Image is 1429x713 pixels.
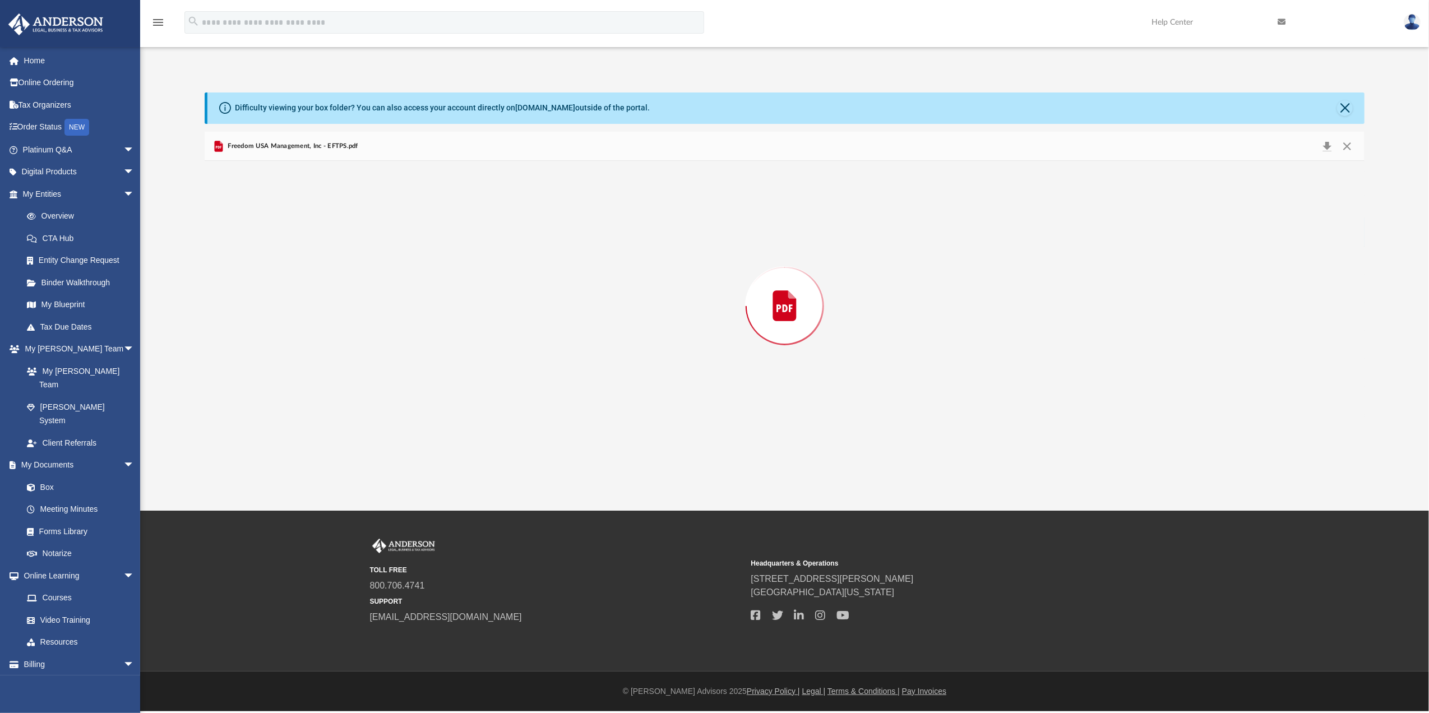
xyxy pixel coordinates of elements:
[902,687,946,696] a: Pay Invoices
[16,498,146,521] a: Meeting Minutes
[16,205,151,228] a: Overview
[16,249,151,272] a: Entity Change Request
[205,132,1365,451] div: Preview
[751,558,1125,568] small: Headquarters & Operations
[8,183,151,205] a: My Entitiesarrow_drop_down
[16,360,140,396] a: My [PERSON_NAME] Team
[16,631,146,654] a: Resources
[187,15,200,27] i: search
[123,138,146,161] span: arrow_drop_down
[5,13,107,35] img: Anderson Advisors Platinum Portal
[16,476,140,498] a: Box
[16,432,146,454] a: Client Referrals
[8,72,151,94] a: Online Ordering
[370,565,743,575] small: TOLL FREE
[123,183,146,206] span: arrow_drop_down
[16,271,151,294] a: Binder Walkthrough
[8,94,151,116] a: Tax Organizers
[8,454,146,476] a: My Documentsarrow_drop_down
[16,520,140,543] a: Forms Library
[8,138,151,161] a: Platinum Q&Aarrow_drop_down
[1337,100,1353,116] button: Close
[8,116,151,139] a: Order StatusNEW
[123,454,146,477] span: arrow_drop_down
[751,587,895,597] a: [GEOGRAPHIC_DATA][US_STATE]
[8,653,151,675] a: Billingarrow_drop_down
[140,686,1429,697] div: © [PERSON_NAME] Advisors 2025
[747,687,800,696] a: Privacy Policy |
[1337,138,1357,154] button: Close
[8,338,146,360] a: My [PERSON_NAME] Teamarrow_drop_down
[16,609,140,631] a: Video Training
[8,49,151,72] a: Home
[370,596,743,606] small: SUPPORT
[123,564,146,587] span: arrow_drop_down
[370,581,425,590] a: 800.706.4741
[123,161,146,184] span: arrow_drop_down
[225,141,358,151] span: Freedom USA Management, Inc - EFTPS.pdf
[1317,138,1337,154] button: Download
[235,102,650,114] div: Difficulty viewing your box folder? You can also access your account directly on outside of the p...
[827,687,900,696] a: Terms & Conditions |
[802,687,826,696] a: Legal |
[16,316,151,338] a: Tax Due Dates
[370,612,522,622] a: [EMAIL_ADDRESS][DOMAIN_NAME]
[16,294,146,316] a: My Blueprint
[64,119,89,136] div: NEW
[151,16,165,29] i: menu
[123,338,146,361] span: arrow_drop_down
[515,103,575,112] a: [DOMAIN_NAME]
[8,675,151,698] a: Events Calendar
[751,574,914,584] a: [STREET_ADDRESS][PERSON_NAME]
[123,653,146,676] span: arrow_drop_down
[151,21,165,29] a: menu
[16,543,146,565] a: Notarize
[8,564,146,587] a: Online Learningarrow_drop_down
[1404,14,1421,30] img: User Pic
[16,396,146,432] a: [PERSON_NAME] System
[16,227,151,249] a: CTA Hub
[16,587,146,609] a: Courses
[8,161,151,183] a: Digital Productsarrow_drop_down
[370,539,437,553] img: Anderson Advisors Platinum Portal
